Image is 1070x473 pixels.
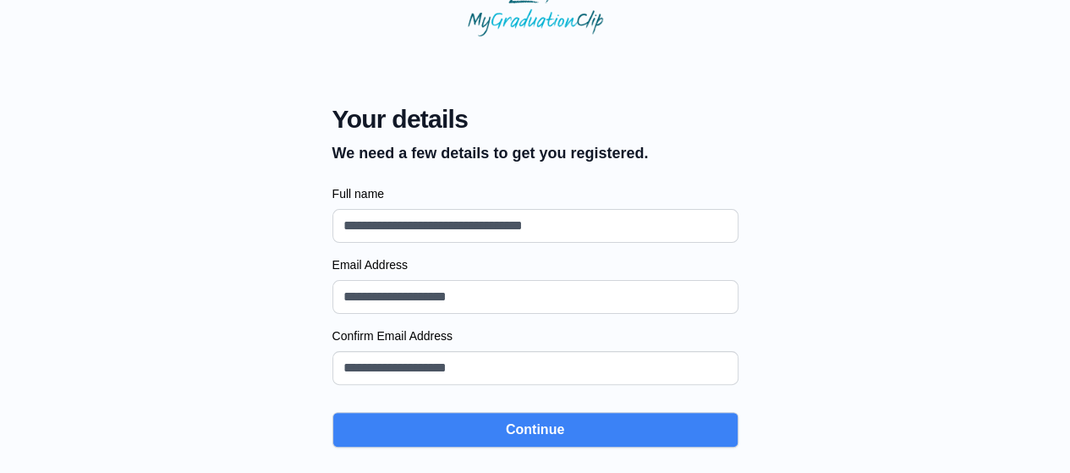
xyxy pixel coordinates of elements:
[332,141,649,165] p: We need a few details to get you registered.
[332,104,649,135] span: Your details
[332,327,738,344] label: Confirm Email Address
[332,256,738,273] label: Email Address
[332,185,738,202] label: Full name
[332,412,738,448] button: Continue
